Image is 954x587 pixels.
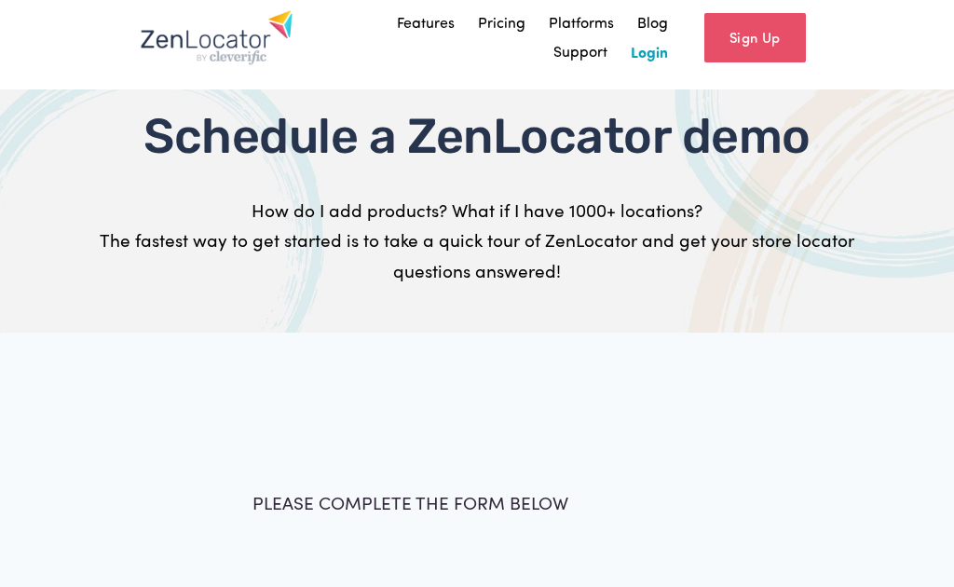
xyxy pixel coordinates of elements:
[100,198,859,282] span: How do I add products? What if I have 1000+ locations? The fastest way to get started is to take ...
[397,9,455,37] a: Features
[637,9,668,37] a: Blog
[143,107,810,165] span: Schedule a ZenLocator demo
[252,490,568,514] span: PLEASE COMPLETE THE FORM BELOW
[478,9,525,37] a: Pricing
[631,37,668,65] a: Login
[553,37,607,65] a: Support
[549,9,614,37] a: Platforms
[140,9,293,65] img: Zenlocator
[704,13,806,62] a: Sign Up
